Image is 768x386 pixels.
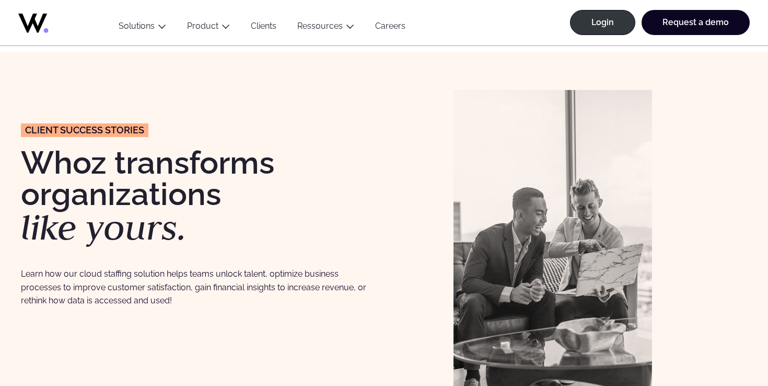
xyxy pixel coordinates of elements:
[287,21,365,35] button: Ressources
[108,21,177,35] button: Solutions
[642,10,750,35] a: Request a demo
[177,21,240,35] button: Product
[187,21,218,31] a: Product
[240,21,287,35] a: Clients
[21,147,374,245] h1: Whoz transforms organizations
[365,21,416,35] a: Careers
[21,267,374,307] p: Learn how our cloud staffing solution helps teams unlock talent, optimize business processes to i...
[570,10,635,35] a: Login
[297,21,343,31] a: Ressources
[21,204,187,250] em: like yours.
[25,126,144,135] span: CLIENT success stories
